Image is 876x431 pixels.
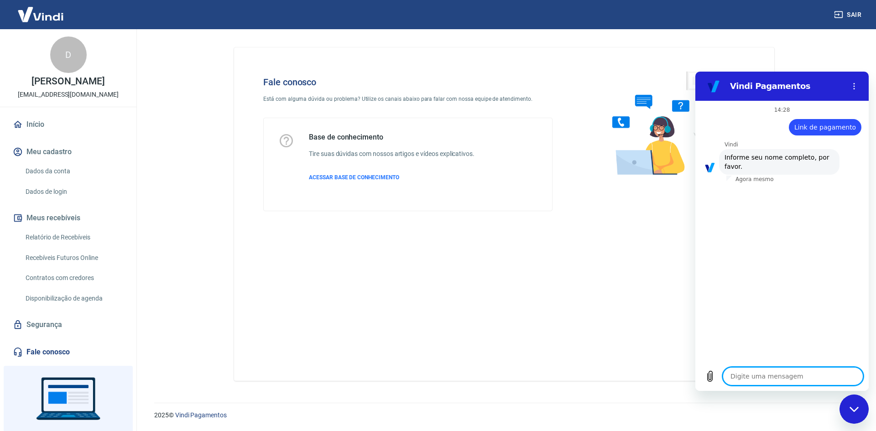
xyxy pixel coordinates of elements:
a: Início [11,114,125,135]
a: Disponibilização de agenda [22,289,125,308]
iframe: Janela de mensagens [695,72,869,391]
button: Sair [832,6,865,23]
a: ACESSAR BASE DE CONHECIMENTO [309,173,474,182]
a: Recebíveis Futuros Online [22,249,125,267]
a: Fale conosco [11,342,125,362]
img: Fale conosco [594,62,733,184]
h6: Tire suas dúvidas com nossos artigos e vídeos explicativos. [309,149,474,159]
p: 2025 © [154,410,854,420]
a: Vindi Pagamentos [175,411,227,419]
button: Meus recebíveis [11,208,125,228]
h4: Fale conosco [263,77,553,88]
img: Vindi [11,0,70,28]
p: [EMAIL_ADDRESS][DOMAIN_NAME] [18,90,119,99]
span: ACESSAR BASE DE CONHECIMENTO [309,174,399,181]
div: D [50,36,87,73]
button: Meu cadastro [11,142,125,162]
a: Segurança [11,315,125,335]
a: Relatório de Recebíveis [22,228,125,247]
iframe: Botão para abrir a janela de mensagens, conversa em andamento [839,395,869,424]
p: [PERSON_NAME] [31,77,104,86]
h5: Base de conhecimento [309,133,474,142]
p: Está com alguma dúvida ou problema? Utilize os canais abaixo para falar com nossa equipe de atend... [263,95,553,103]
a: Dados da conta [22,162,125,181]
a: Dados de login [22,182,125,201]
a: Contratos com credores [22,269,125,287]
